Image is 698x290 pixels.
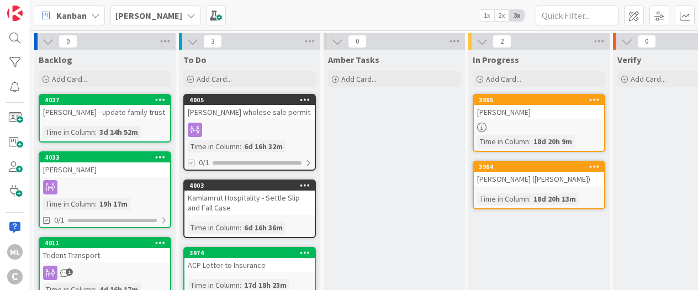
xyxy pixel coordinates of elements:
[473,54,519,65] span: In Progress
[328,54,379,65] span: Amber Tasks
[40,152,170,177] div: 4033[PERSON_NAME]
[199,157,209,168] span: 0/1
[184,95,315,119] div: 4005[PERSON_NAME] wholese sale permit
[479,163,604,171] div: 3964
[479,96,604,104] div: 3965
[473,94,605,152] a: 3965[PERSON_NAME]Time in Column:18d 20h 9m
[184,181,315,215] div: 4003Kamlamrut Hospitality - Settle Slip and Fall Case
[40,152,170,162] div: 4033
[189,96,315,104] div: 4005
[479,10,494,21] span: 1x
[95,198,97,210] span: :
[40,95,170,119] div: 4027[PERSON_NAME] - update family trust
[95,126,97,138] span: :
[54,214,65,226] span: 0/1
[474,162,604,172] div: 3964
[188,140,240,152] div: Time in Column
[183,54,207,65] span: To Do
[240,222,241,234] span: :
[474,95,604,119] div: 3965[PERSON_NAME]
[43,198,95,210] div: Time in Column
[536,6,618,25] input: Quick Filter...
[531,193,579,205] div: 18d 20h 13m
[188,222,240,234] div: Time in Column
[494,10,509,21] span: 2x
[184,95,315,105] div: 4005
[97,198,130,210] div: 19h 17m
[40,238,170,262] div: 4011Trident Transport
[7,269,23,284] div: C
[348,35,367,48] span: 0
[474,95,604,105] div: 3965
[45,239,170,247] div: 4011
[40,162,170,177] div: [PERSON_NAME]
[43,126,95,138] div: Time in Column
[197,74,232,84] span: Add Card...
[531,135,575,147] div: 18d 20h 9m
[184,105,315,119] div: [PERSON_NAME] wholese sale permit
[184,248,315,258] div: 3974
[477,135,529,147] div: Time in Column
[189,249,315,257] div: 3974
[184,248,315,272] div: 3974ACP Letter to Insurance
[241,222,285,234] div: 6d 16h 36m
[7,244,23,260] div: ML
[39,94,171,143] a: 4027[PERSON_NAME] - update family trustTime in Column:3d 14h 52m
[7,6,23,21] img: Visit kanbanzone.com
[529,193,531,205] span: :
[115,10,182,21] b: [PERSON_NAME]
[184,258,315,272] div: ACP Letter to Insurance
[631,74,666,84] span: Add Card...
[183,180,316,238] a: 4003Kamlamrut Hospitality - Settle Slip and Fall CaseTime in Column:6d 16h 36m
[203,35,222,48] span: 3
[39,54,72,65] span: Backlog
[59,35,77,48] span: 9
[39,151,171,228] a: 4033[PERSON_NAME]Time in Column:19h 17m0/1
[474,172,604,186] div: [PERSON_NAME] ([PERSON_NAME])
[477,193,529,205] div: Time in Column
[240,140,241,152] span: :
[473,161,605,209] a: 3964[PERSON_NAME] ([PERSON_NAME])Time in Column:18d 20h 13m
[341,74,377,84] span: Add Card...
[509,10,524,21] span: 3x
[241,140,285,152] div: 6d 16h 32m
[474,105,604,119] div: [PERSON_NAME]
[637,35,656,48] span: 0
[45,96,170,104] div: 4027
[184,181,315,191] div: 4003
[40,95,170,105] div: 4027
[45,154,170,161] div: 4033
[617,54,641,65] span: Verify
[189,182,315,189] div: 4003
[52,74,87,84] span: Add Card...
[474,162,604,186] div: 3964[PERSON_NAME] ([PERSON_NAME])
[493,35,511,48] span: 2
[40,105,170,119] div: [PERSON_NAME] - update family trust
[97,126,141,138] div: 3d 14h 52m
[486,74,521,84] span: Add Card...
[40,248,170,262] div: Trident Transport
[183,94,316,171] a: 4005[PERSON_NAME] wholese sale permitTime in Column:6d 16h 32m0/1
[66,268,73,276] span: 1
[40,238,170,248] div: 4011
[529,135,531,147] span: :
[56,9,87,22] span: Kanban
[184,191,315,215] div: Kamlamrut Hospitality - Settle Slip and Fall Case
